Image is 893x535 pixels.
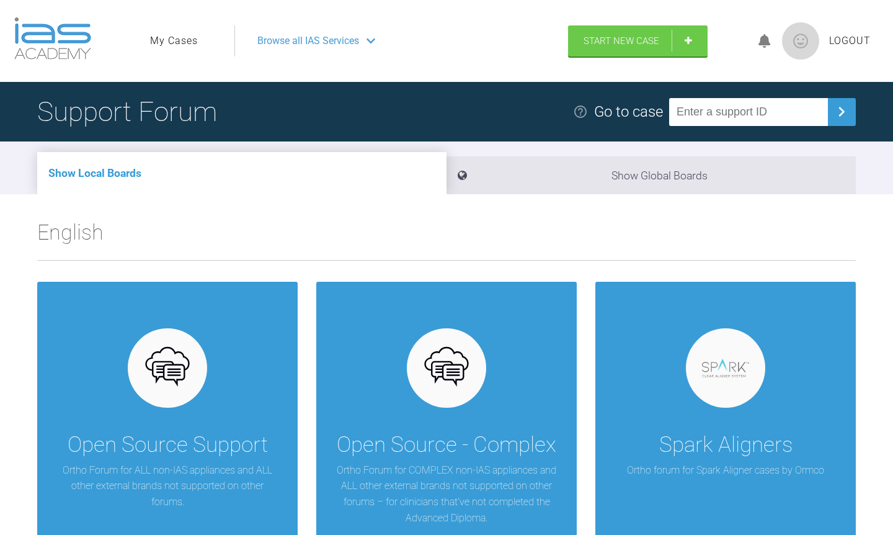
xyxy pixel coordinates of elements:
[594,100,663,124] div: Go to case
[782,22,819,60] img: profile.png
[584,35,659,47] span: Start New Case
[832,102,851,122] img: chevronRight.28bd32b0.svg
[14,17,91,60] img: logo-light.3e3ef733.png
[37,152,446,194] li: Show Local Boards
[335,462,558,526] p: Ortho Forum for COMPLEX non-IAS appliances and ALL other external brands not supported on other f...
[257,33,359,49] span: Browse all IAS Services
[56,462,279,510] p: Ortho Forum for ALL non-IAS appliances and ALL other external brands not supported on other forums.
[568,25,708,56] a: Start New Case
[37,215,856,260] h2: English
[423,344,471,392] img: opensource.6e495855.svg
[68,428,268,462] div: Open Source Support
[829,33,871,49] a: Logout
[446,156,856,194] li: Show Global Boards
[573,104,588,119] img: help.e70b9f3d.svg
[37,90,217,133] h1: Support Forum
[702,359,750,377] img: spark.ce82febc.svg
[659,428,793,462] div: Spark Aligners
[144,344,192,392] img: opensource.6e495855.svg
[669,98,828,126] input: Enter a support ID
[337,428,556,462] div: Open Source - Complex
[627,462,824,479] p: Ortho forum for Spark Aligner cases by Ormco
[150,33,198,49] a: My Cases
